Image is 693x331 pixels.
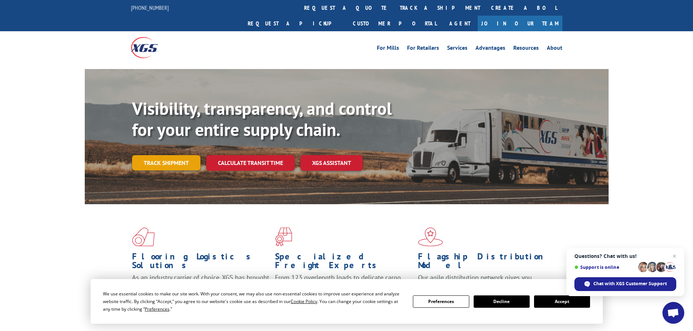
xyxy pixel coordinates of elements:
a: Services [447,45,467,53]
a: Advantages [475,45,505,53]
h1: Flooring Logistics Solutions [132,252,270,273]
a: Resources [513,45,539,53]
button: Decline [474,295,530,308]
h1: Flagship Distribution Model [418,252,555,273]
span: Cookie Policy [291,298,317,304]
img: xgs-icon-total-supply-chain-intelligence-red [132,227,155,246]
a: For Retailers [407,45,439,53]
span: Chat with XGS Customer Support [593,280,667,287]
a: Customer Portal [347,16,442,31]
span: Support is online [574,265,636,270]
img: xgs-icon-flagship-distribution-model-red [418,227,443,246]
img: xgs-icon-focused-on-flooring-red [275,227,292,246]
span: Our agile distribution network gives you nationwide inventory management on demand. [418,273,552,290]
a: Join Our Team [478,16,562,31]
b: Visibility, transparency, and control for your entire supply chain. [132,97,392,141]
button: Preferences [413,295,469,308]
a: Track shipment [132,155,200,170]
span: Questions? Chat with us! [574,253,676,259]
p: From 123 overlength loads to delicate cargo, our experienced staff knows the best way to move you... [275,273,413,306]
span: Chat with XGS Customer Support [574,277,676,291]
span: As an industry carrier of choice, XGS has brought innovation and dedication to flooring logistics... [132,273,269,299]
a: [PHONE_NUMBER] [131,4,169,11]
button: Accept [534,295,590,308]
a: About [547,45,562,53]
a: For Mills [377,45,399,53]
div: Cookie Consent Prompt [91,279,603,324]
a: Request a pickup [242,16,347,31]
h1: Specialized Freight Experts [275,252,413,273]
div: We use essential cookies to make our site work. With your consent, we may also use non-essential ... [103,290,404,313]
span: Preferences [145,306,170,312]
a: Calculate transit time [206,155,295,171]
a: Agent [442,16,478,31]
a: Open chat [662,302,684,324]
a: XGS ASSISTANT [300,155,363,171]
